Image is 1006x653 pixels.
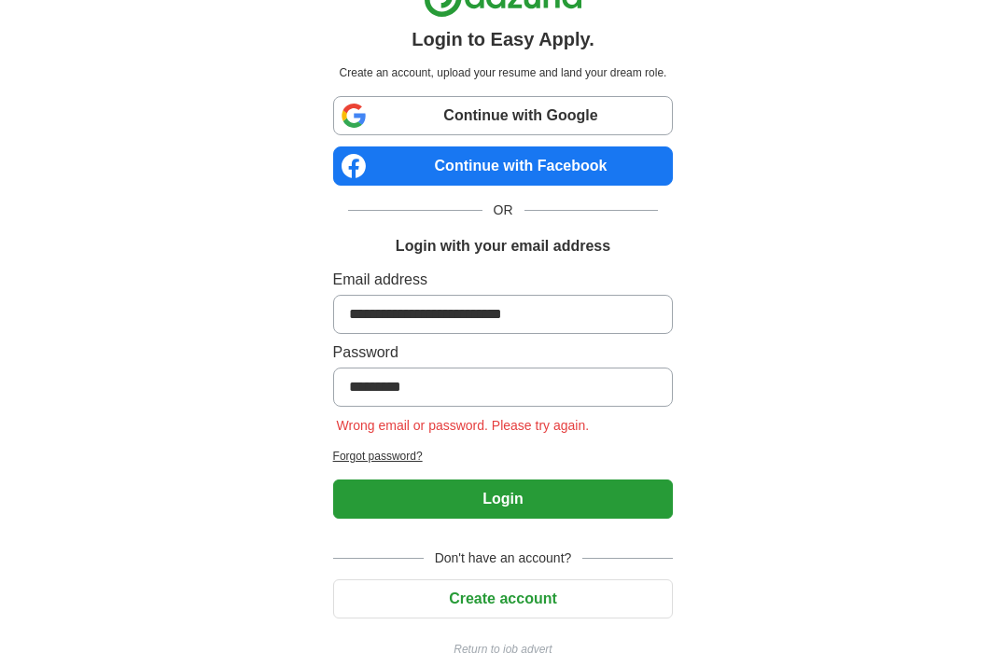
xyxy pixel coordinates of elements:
a: Continue with Facebook [333,146,674,186]
label: Password [333,341,674,364]
label: Email address [333,269,674,291]
a: Continue with Google [333,96,674,135]
h1: Login with your email address [396,235,610,257]
a: Create account [333,590,674,606]
span: OR [482,201,524,220]
h1: Login to Easy Apply. [412,25,594,53]
a: Forgot password? [333,448,674,465]
span: Wrong email or password. Please try again. [333,418,594,433]
button: Login [333,479,674,519]
span: Don't have an account? [424,549,583,568]
button: Create account [333,579,674,618]
p: Create an account, upload your resume and land your dream role. [337,64,670,81]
